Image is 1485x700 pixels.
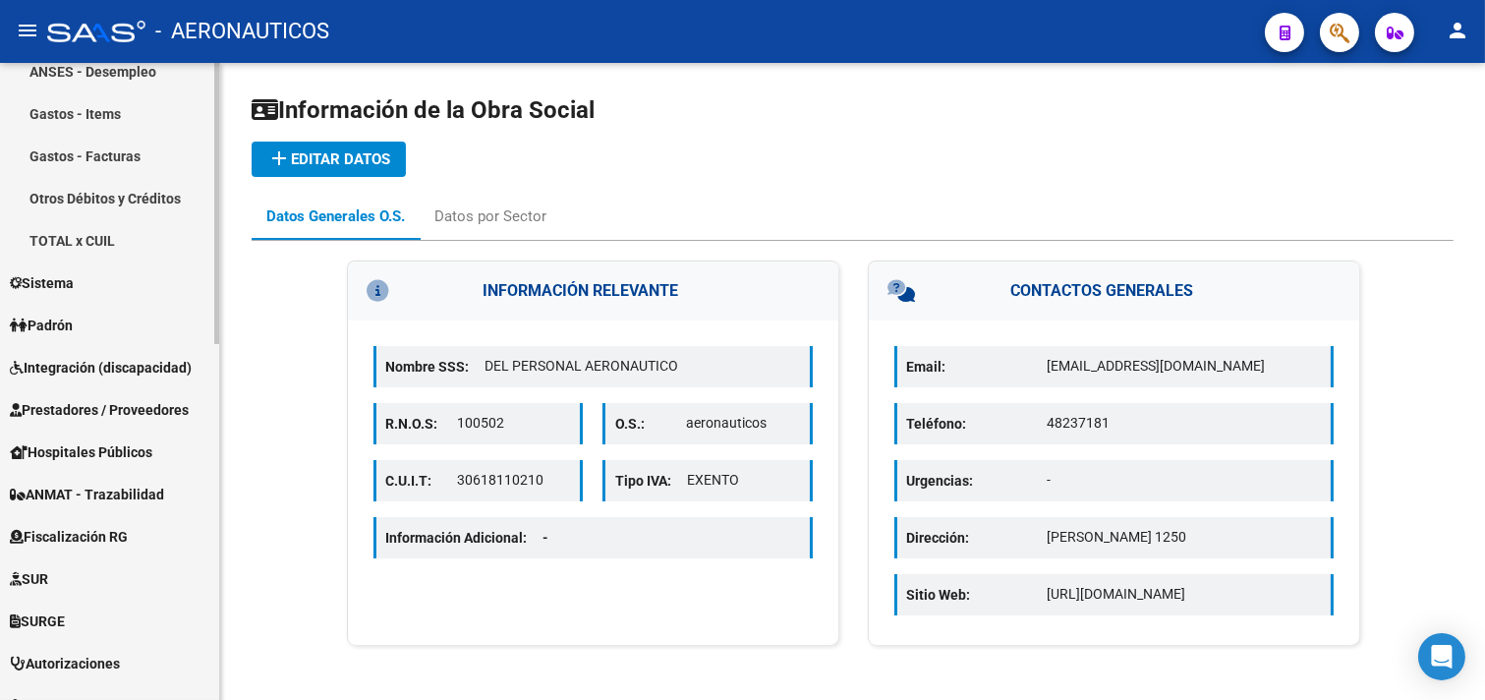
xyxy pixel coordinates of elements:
[386,356,485,378] p: Nombre SSS:
[907,413,1047,435] p: Teléfono:
[10,653,120,674] span: Autorizaciones
[434,205,546,227] div: Datos por Sector
[543,530,549,546] span: -
[457,470,570,491] p: 30618110210
[907,584,1047,606] p: Sitio Web:
[386,413,457,435] p: R.N.O.S:
[615,470,687,492] p: Tipo IVA:
[907,470,1047,492] p: Urgencias:
[10,611,65,632] span: SURGE
[10,441,152,463] span: Hospitales Públicos
[485,356,800,377] p: DEL PERSONAL AERONAUTICO
[10,357,192,379] span: Integración (discapacidad)
[1047,413,1321,434] p: 48237181
[1047,584,1321,605] p: [URL][DOMAIN_NAME]
[686,413,799,434] p: aeronauticos
[267,150,390,168] span: Editar datos
[267,146,291,170] mat-icon: add
[252,94,1454,126] h1: Información de la Obra Social
[155,10,329,53] span: - AERONAUTICOS
[16,19,39,42] mat-icon: menu
[1047,527,1321,548] p: [PERSON_NAME] 1250
[266,205,405,227] div: Datos Generales O.S.
[10,315,73,336] span: Padrón
[252,142,406,177] button: Editar datos
[348,262,838,321] h3: INFORMACIÓN RELEVANTE
[615,413,686,435] p: O.S.:
[457,413,570,434] p: 100502
[907,527,1047,549] p: Dirección:
[1418,633,1465,680] div: Open Intercom Messenger
[386,527,565,549] p: Información Adicional:
[1446,19,1469,42] mat-icon: person
[869,262,1359,321] h3: CONTACTOS GENERALES
[10,272,74,294] span: Sistema
[10,526,128,548] span: Fiscalización RG
[10,484,164,505] span: ANMAT - Trazabilidad
[907,356,1047,378] p: Email:
[1047,470,1321,491] p: -
[386,470,457,492] p: C.U.I.T:
[10,399,189,421] span: Prestadores / Proveedores
[10,568,48,590] span: SUR
[687,470,800,491] p: EXENTO
[1047,356,1321,377] p: [EMAIL_ADDRESS][DOMAIN_NAME]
